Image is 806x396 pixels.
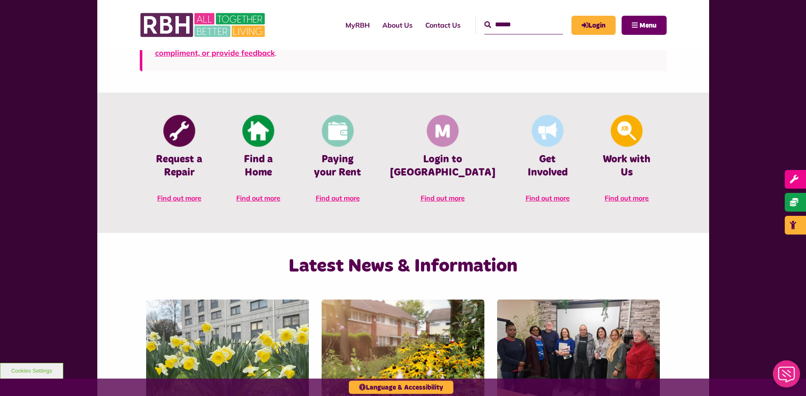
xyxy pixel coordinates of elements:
[316,194,360,202] span: Find out more
[639,22,656,29] span: Menu
[349,381,453,394] button: Language & Accessibility
[587,114,666,212] a: Looking For A Job Work with Us Find out more
[390,153,495,179] h4: Login to [GEOGRAPHIC_DATA]
[322,115,354,147] img: Pay Rent
[219,114,298,212] a: Find A Home Find a Home Find out more
[157,194,201,202] span: Find out more
[311,153,364,179] h4: Paying your Rent
[532,115,563,147] img: Get Involved
[508,114,587,212] a: Get Involved Get Involved Find out more
[376,14,419,37] a: About Us
[768,358,806,396] iframe: Netcall Web Assistant for live chat
[377,114,508,212] a: Membership And Mutuality Login to [GEOGRAPHIC_DATA] Find out more
[243,115,274,147] img: Find A Home
[571,16,616,35] a: MyRBH
[622,16,667,35] button: Navigation
[236,194,280,202] span: Find out more
[232,153,285,179] h4: Find a Home
[140,114,219,212] a: Report Repair Request a Repair Find out more
[419,14,467,37] a: Contact Us
[526,194,570,202] span: Find out more
[427,115,458,147] img: Membership And Mutuality
[227,254,579,278] h2: Latest News & Information
[163,115,195,147] img: Report Repair
[153,153,206,179] h4: Request a Repair
[298,114,377,212] a: Pay Rent Paying your Rent Find out more
[611,115,643,147] img: Looking For A Job
[339,14,376,37] a: MyRBH
[521,153,574,179] h4: Get Involved
[421,194,465,202] span: Find out more
[484,16,563,34] input: Search
[605,194,649,202] span: Find out more
[140,8,267,42] img: RBH
[600,153,653,179] h4: Work with Us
